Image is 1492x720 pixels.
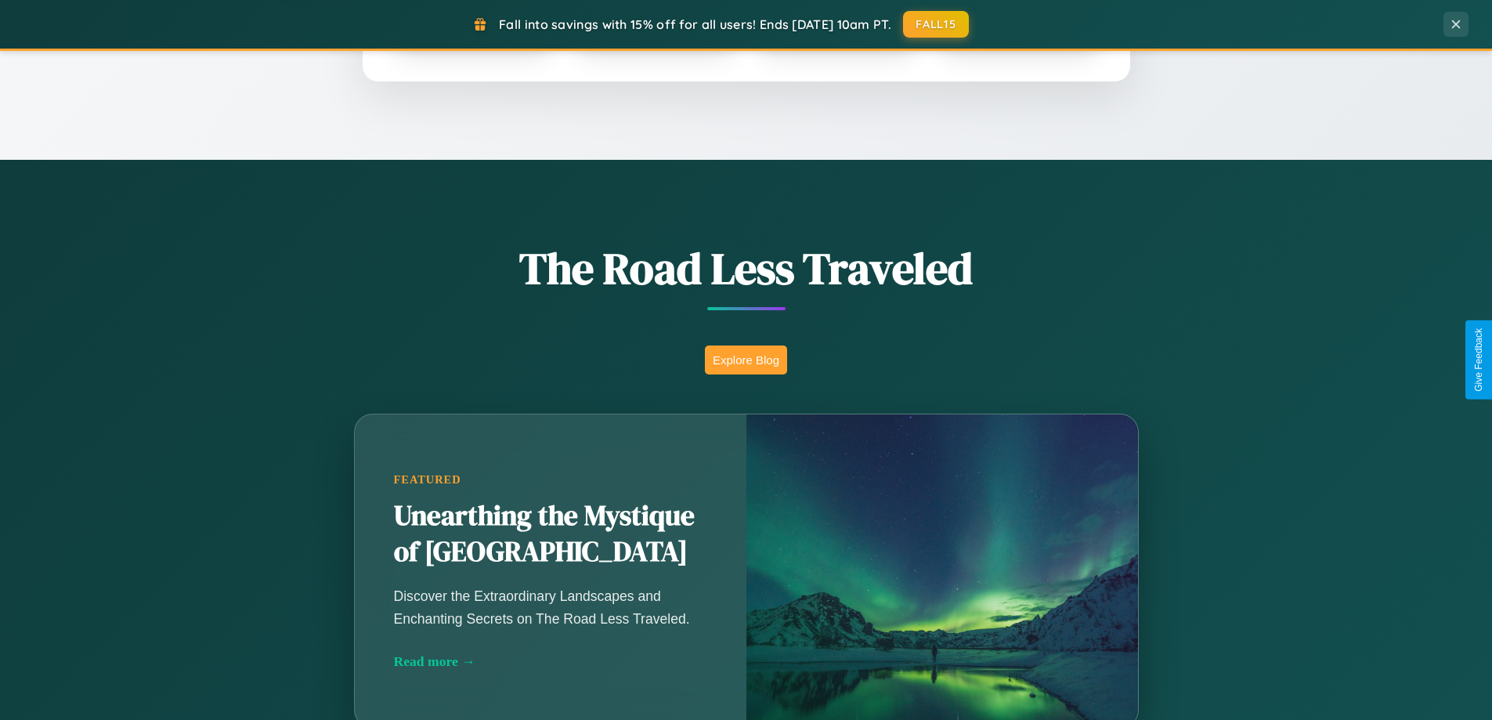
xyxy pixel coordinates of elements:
div: Featured [394,473,707,487]
div: Give Feedback [1473,328,1484,392]
span: Fall into savings with 15% off for all users! Ends [DATE] 10am PT. [499,16,891,32]
div: Read more → [394,653,707,670]
h1: The Road Less Traveled [276,238,1216,298]
p: Discover the Extraordinary Landscapes and Enchanting Secrets on The Road Less Traveled. [394,585,707,629]
h2: Unearthing the Mystique of [GEOGRAPHIC_DATA] [394,498,707,570]
button: Explore Blog [705,346,787,374]
button: FALL15 [903,11,969,38]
